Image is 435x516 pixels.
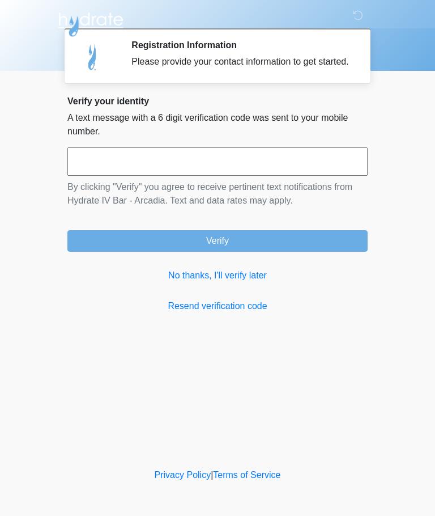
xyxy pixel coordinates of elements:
p: By clicking "Verify" you agree to receive pertinent text notifications from Hydrate IV Bar - Arca... [67,180,368,208]
a: Resend verification code [67,299,368,313]
img: Agent Avatar [76,40,110,74]
button: Verify [67,230,368,252]
h2: Verify your identity [67,96,368,107]
a: Privacy Policy [155,470,211,480]
a: No thanks, I'll verify later [67,269,368,282]
a: Terms of Service [213,470,280,480]
img: Hydrate IV Bar - Arcadia Logo [56,9,125,37]
p: A text message with a 6 digit verification code was sent to your mobile number. [67,111,368,138]
div: Please provide your contact information to get started. [131,55,351,69]
a: | [211,470,213,480]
